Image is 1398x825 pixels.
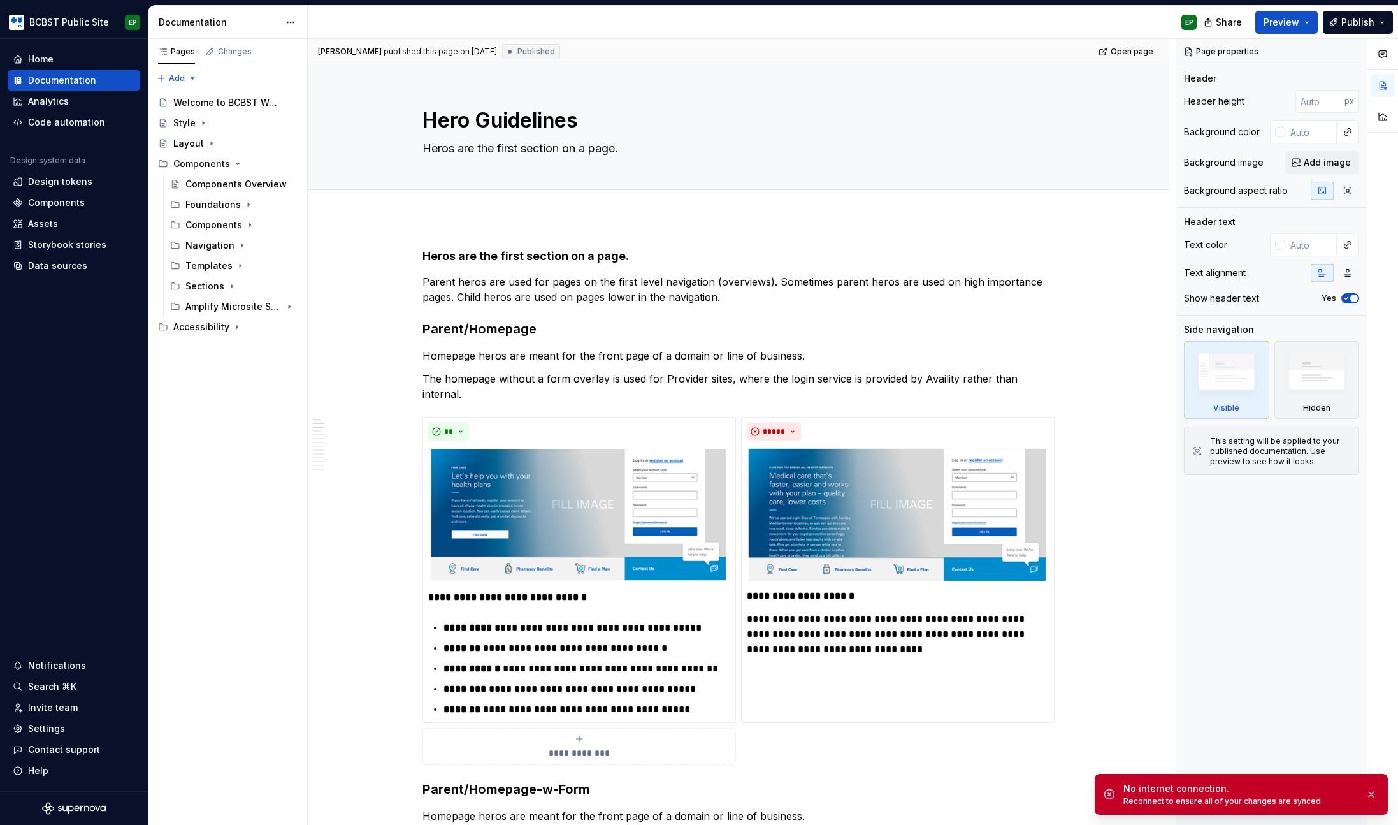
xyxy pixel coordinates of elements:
span: Publish [1341,16,1374,29]
span: Open page [1111,47,1153,57]
h3: Parent/Homepage [422,320,1055,338]
div: Changes [218,47,252,57]
div: Amplify Microsite Sections [185,300,282,313]
div: Search ⌘K [28,680,76,693]
div: Reconnect to ensure all of your changes are synced. [1123,796,1355,807]
div: Foundations [185,198,241,211]
div: Accessibility [173,321,229,333]
a: Welcome to BCBST Web [153,92,302,113]
span: Add image [1304,156,1351,169]
h3: Parent/Homepage-w-Form [422,780,1055,798]
button: Notifications [8,655,140,676]
a: Style [153,113,302,133]
div: Components [153,154,302,174]
div: Design tokens [28,175,92,188]
div: Invite team [28,701,78,714]
div: published this page on [DATE] [384,47,497,57]
button: BCBST Public SiteEP [3,8,145,36]
button: Help [8,761,140,781]
a: Assets [8,214,140,234]
div: Visible [1184,341,1269,419]
div: Hidden [1274,341,1360,419]
div: Text color [1184,238,1227,251]
div: Page tree [153,92,302,337]
p: The homepage without a form overlay is used for Provider sites, where the login service is provid... [422,371,1055,402]
a: Components Overview [165,174,302,194]
div: Assets [28,217,58,230]
input: Auto [1295,90,1344,113]
button: Preview [1255,11,1318,34]
div: Background color [1184,126,1260,138]
div: Home [28,53,54,66]
div: Templates [165,256,302,276]
strong: Heros are the first section on a page. [422,249,629,263]
div: Code automation [28,116,105,129]
div: EP [1185,17,1193,27]
div: Components Overview [185,178,287,191]
span: [PERSON_NAME] [318,47,382,57]
div: Navigation [165,235,302,256]
div: Hidden [1303,403,1330,413]
div: Side navigation [1184,323,1254,336]
a: Components [8,193,140,213]
label: Yes [1322,293,1336,303]
div: Sections [165,276,302,296]
p: Homepage heros are meant for the front page of a domain or line of business. [422,348,1055,363]
svg: Supernova Logo [42,802,106,815]
button: Add image [1285,151,1359,174]
div: EP [129,17,137,27]
a: Open page [1095,43,1159,61]
div: Show header text [1184,292,1259,305]
div: Sections [185,280,224,293]
div: Help [28,764,48,777]
a: Design tokens [8,172,140,192]
input: Auto [1285,120,1337,143]
button: Contact support [8,740,140,760]
div: Templates [185,259,233,272]
div: Header [1184,72,1216,85]
div: Components [173,157,230,170]
div: Documentation [28,74,96,87]
div: Documentation [159,16,279,29]
p: Homepage heros are meant for the front page of a domain or line of business. [422,808,1055,824]
div: No internet connection. [1123,782,1355,795]
div: Header text [1184,215,1236,228]
div: Foundations [165,194,302,215]
a: Code automation [8,112,140,133]
div: Header height [1184,95,1244,108]
button: Add [153,69,201,87]
div: Navigation [185,239,234,252]
span: Share [1216,16,1242,29]
img: 10e6347e-a762-4ef2-ad98-51eff3c6aa07.png [428,446,730,585]
span: Add [169,73,185,84]
div: Welcome to BCBST Web [173,96,278,109]
img: b44e7a6b-69a5-43df-ae42-963d7259159b.png [9,15,24,30]
textarea: Heros are the first section on a page. [420,138,1052,159]
div: Storybook stories [28,238,106,251]
img: 339e9f94-b3db-44b7-9ea8-f6bff203d92e.png [747,446,1049,583]
div: Layout [173,137,204,150]
div: Pages [158,47,195,57]
div: Settings [28,722,65,735]
div: Components [185,219,242,231]
div: Accessibility [153,317,302,337]
button: Publish [1323,11,1393,34]
span: Preview [1264,16,1299,29]
a: Settings [8,719,140,739]
a: Home [8,49,140,69]
a: Documentation [8,70,140,91]
div: Analytics [28,95,69,108]
a: Invite team [8,697,140,718]
div: Design system data [10,156,85,166]
div: Data sources [28,259,87,272]
a: Layout [153,133,302,154]
div: This setting will be applied to your published documentation. Use preview to see how it looks. [1210,436,1351,467]
div: Contact support [28,743,100,756]
p: Parent heros are used for pages on the first level navigation (overviews). Sometimes parent heros... [422,274,1055,305]
input: Auto [1285,233,1337,256]
div: Background image [1184,156,1264,169]
button: Search ⌘K [8,676,140,697]
div: Components [165,215,302,235]
div: Text alignment [1184,266,1246,279]
div: BCBST Public Site [29,16,109,29]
